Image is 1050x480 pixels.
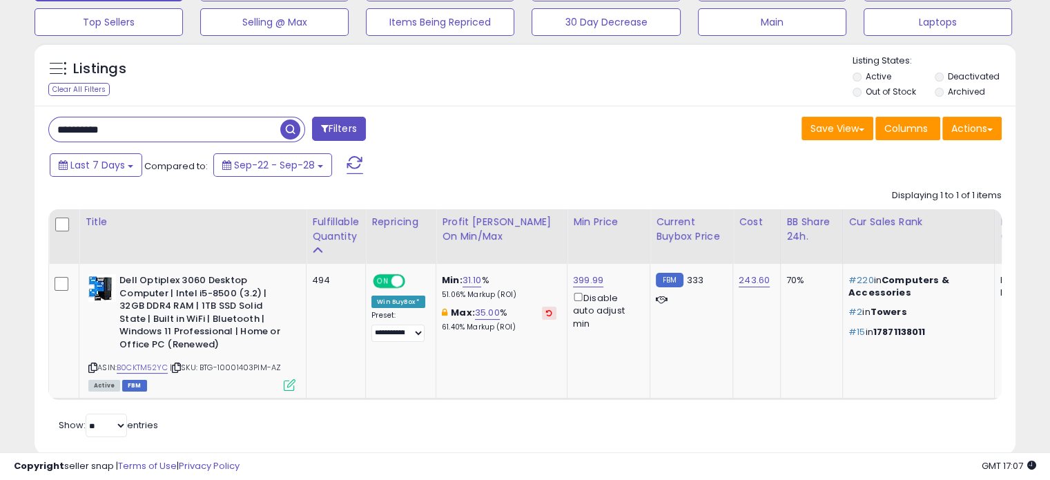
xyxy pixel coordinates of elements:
[801,117,873,140] button: Save View
[213,153,332,177] button: Sep-22 - Sep-28
[312,274,355,287] div: 494
[892,189,1002,202] div: Displaying 1 to 1 of 1 items
[117,362,168,374] a: B0CKTM52YC
[179,459,240,472] a: Privacy Policy
[451,306,475,319] b: Max:
[88,274,295,390] div: ASIN:
[786,274,832,287] div: 70%
[786,215,837,244] div: BB Share 24h.
[573,215,644,229] div: Min Price
[403,276,425,287] span: OFF
[119,274,287,354] b: Dell Optiplex 3060 Desktop Computer | Intel i5-8500 (3.2) | 32GB DDR4 RAM | 1TB SSD Solid State |...
[848,273,874,287] span: #220
[371,296,425,308] div: Win BuyBox *
[14,459,64,472] strong: Copyright
[866,70,891,82] label: Active
[947,86,984,97] label: Archived
[312,215,360,244] div: Fulfillable Quantity
[871,305,907,318] span: Towers
[884,122,928,135] span: Columns
[656,215,727,244] div: Current Buybox Price
[118,459,177,472] a: Terms of Use
[50,153,142,177] button: Last 7 Days
[739,215,775,229] div: Cost
[982,459,1036,472] span: 2025-10-6 17:07 GMT
[436,209,567,264] th: The percentage added to the cost of goods (COGS) that forms the calculator for Min & Max prices.
[88,380,120,392] span: All listings currently available for purchase on Amazon
[875,117,940,140] button: Columns
[371,311,425,342] div: Preset:
[573,290,639,330] div: Disable auto adjust min
[371,215,430,229] div: Repricing
[864,8,1012,36] button: Laptops
[848,305,862,318] span: #2
[475,306,500,320] a: 35.00
[366,8,514,36] button: Items Being Repriced
[312,117,366,141] button: Filters
[853,55,1015,68] p: Listing States:
[35,8,183,36] button: Top Sellers
[848,215,989,229] div: Cur Sales Rank
[442,323,556,332] p: 61.40% Markup (ROI)
[442,274,556,300] div: %
[374,276,391,287] span: ON
[656,273,683,287] small: FBM
[73,59,126,79] h5: Listings
[144,160,208,173] span: Compared to:
[85,215,300,229] div: Title
[947,70,999,82] label: Deactivated
[442,215,561,244] div: Profit [PERSON_NAME] on Min/Max
[1000,274,1046,287] div: FBA: 1
[848,306,984,318] p: in
[122,380,147,392] span: FBM
[70,158,125,172] span: Last 7 Days
[873,325,926,338] span: 17871138011
[463,273,482,287] a: 31.10
[234,158,315,172] span: Sep-22 - Sep-28
[200,8,349,36] button: Selling @ Max
[573,273,603,287] a: 399.99
[698,8,846,36] button: Main
[848,274,984,299] p: in
[848,325,865,338] span: #15
[848,326,984,338] p: in
[866,86,916,97] label: Out of Stock
[442,290,556,300] p: 51.06% Markup (ROI)
[88,274,116,302] img: 41JTQBVNRpL._SL40_.jpg
[532,8,680,36] button: 30 Day Decrease
[442,307,556,332] div: %
[59,419,158,432] span: Show: entries
[739,273,770,287] a: 243.60
[48,83,110,96] div: Clear All Filters
[170,362,281,373] span: | SKU: BTG-10001403PIM-AZ
[848,273,949,299] span: Computers & Accessories
[942,117,1002,140] button: Actions
[1000,287,1046,299] div: FBM: 3
[14,460,240,473] div: seller snap | |
[442,273,463,287] b: Min:
[687,273,703,287] span: 333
